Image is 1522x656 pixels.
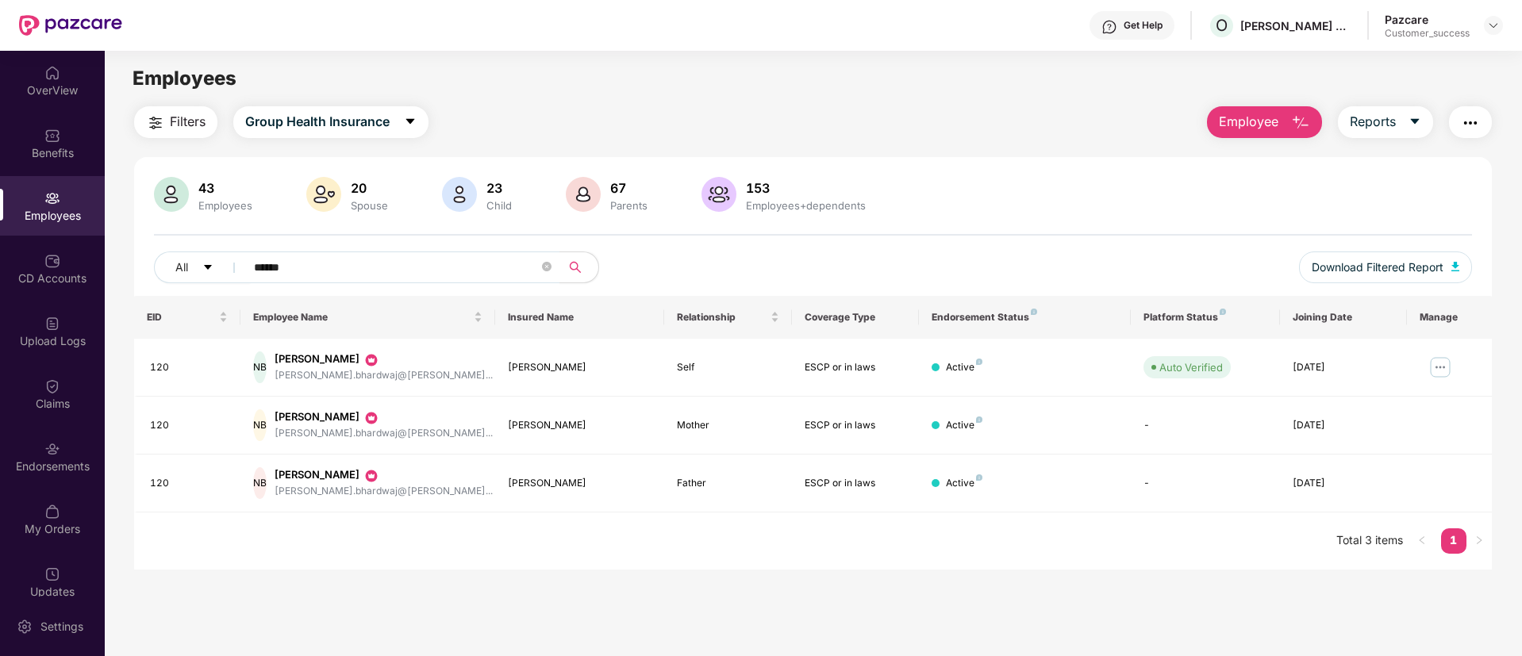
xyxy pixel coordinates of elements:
th: Coverage Type [792,296,919,339]
img: svg+xml;base64,PHN2ZyBpZD0iRW5kb3JzZW1lbnRzIiB4bWxucz0iaHR0cDovL3d3dy53My5vcmcvMjAwMC9zdmciIHdpZH... [44,441,60,457]
div: Customer_success [1385,27,1470,40]
img: svg+xml;base64,PHN2ZyBpZD0iSGVscC0zMngzMiIgeG1sbnM9Imh0dHA6Ly93d3cudzMub3JnLzIwMDAvc3ZnIiB3aWR0aD... [1101,19,1117,35]
div: 43 [195,180,256,196]
td: - [1131,397,1279,455]
span: All [175,259,188,276]
div: NB [253,467,267,499]
div: Self [677,360,778,375]
img: svg+xml;base64,PHN2ZyB4bWxucz0iaHR0cDovL3d3dy53My5vcmcvMjAwMC9zdmciIHdpZHRoPSI4IiBoZWlnaHQ9IjgiIH... [976,359,982,365]
th: Joining Date [1280,296,1407,339]
span: Employee Name [253,311,471,324]
span: left [1417,535,1427,545]
button: Reportscaret-down [1338,106,1433,138]
img: svg+xml;base64,PHN2ZyB4bWxucz0iaHR0cDovL3d3dy53My5vcmcvMjAwMC9zdmciIHhtbG5zOnhsaW5rPSJodHRwOi8vd3... [1291,113,1310,132]
img: svg+xml;base64,PHN2ZyBpZD0iRW1wbG95ZWVzIiB4bWxucz0iaHR0cDovL3d3dy53My5vcmcvMjAwMC9zdmciIHdpZHRoPS... [44,190,60,206]
td: - [1131,455,1279,512]
img: svg+xml;base64,PHN2ZyBpZD0iQ0RfQWNjb3VudHMiIGRhdGEtbmFtZT0iQ0QgQWNjb3VudHMiIHhtbG5zPSJodHRwOi8vd3... [44,253,60,269]
th: Manage [1407,296,1492,339]
button: left [1409,528,1435,554]
div: Active [946,418,982,433]
button: Group Health Insurancecaret-down [233,106,429,138]
img: svg+xml;base64,PHN2ZyB4bWxucz0iaHR0cDovL3d3dy53My5vcmcvMjAwMC9zdmciIHdpZHRoPSI4IiBoZWlnaHQ9IjgiIH... [1031,309,1037,315]
th: EID [134,296,240,339]
img: svg+xml;base64,PHN2ZyB4bWxucz0iaHR0cDovL3d3dy53My5vcmcvMjAwMC9zdmciIHdpZHRoPSIyNCIgaGVpZ2h0PSIyNC... [1461,113,1480,132]
button: Download Filtered Report [1299,251,1472,283]
img: svg+xml;base64,PHN2ZyB4bWxucz0iaHR0cDovL3d3dy53My5vcmcvMjAwMC9zdmciIHhtbG5zOnhsaW5rPSJodHRwOi8vd3... [566,177,601,212]
li: Previous Page [1409,528,1435,554]
th: Insured Name [495,296,665,339]
button: Employee [1207,106,1322,138]
div: Employees [195,199,256,212]
span: Group Health Insurance [245,112,390,132]
img: svg+xml;base64,PHN2ZyBpZD0iSG9tZSIgeG1sbnM9Imh0dHA6Ly93d3cudzMub3JnLzIwMDAvc3ZnIiB3aWR0aD0iMjAiIG... [44,65,60,81]
span: caret-down [202,262,213,274]
img: svg+xml;base64,PHN2ZyB4bWxucz0iaHR0cDovL3d3dy53My5vcmcvMjAwMC9zdmciIHhtbG5zOnhsaW5rPSJodHRwOi8vd3... [442,177,477,212]
div: Parents [607,199,651,212]
button: Filters [134,106,217,138]
img: New Pazcare Logo [19,15,122,36]
span: Download Filtered Report [1312,259,1443,276]
div: [DATE] [1293,476,1394,491]
img: svg+xml;base64,PHN2ZyB4bWxucz0iaHR0cDovL3d3dy53My5vcmcvMjAwMC9zdmciIHhtbG5zOnhsaW5rPSJodHRwOi8vd3... [306,177,341,212]
div: NB [253,409,267,441]
div: Active [946,360,982,375]
span: Employee [1219,112,1278,132]
div: [PERSON_NAME] [508,360,652,375]
div: 20 [348,180,391,196]
div: Mother [677,418,778,433]
img: svg+xml;base64,PHN2ZyB4bWxucz0iaHR0cDovL3d3dy53My5vcmcvMjAwMC9zdmciIHdpZHRoPSI4IiBoZWlnaHQ9IjgiIH... [976,474,982,481]
img: svg+xml;base64,PHN2ZyB4bWxucz0iaHR0cDovL3d3dy53My5vcmcvMjAwMC9zdmciIHdpZHRoPSIyNCIgaGVpZ2h0PSIyNC... [146,113,165,132]
div: [PERSON_NAME] [508,476,652,491]
div: 120 [150,418,228,433]
div: 153 [743,180,869,196]
div: Settings [36,619,88,635]
div: ESCP or in laws [805,476,906,491]
span: Reports [1350,112,1396,132]
img: svg+xml;base64,PHN2ZyB4bWxucz0iaHR0cDovL3d3dy53My5vcmcvMjAwMC9zdmciIHhtbG5zOnhsaW5rPSJodHRwOi8vd3... [1451,262,1459,271]
img: svg+xml;base64,PHN2ZyBpZD0iVXBsb2FkX0xvZ3MiIGRhdGEtbmFtZT0iVXBsb2FkIExvZ3MiIHhtbG5zPSJodHRwOi8vd3... [44,316,60,332]
img: svg+xml;base64,PHN2ZyB3aWR0aD0iMjAiIGhlaWdodD0iMjAiIHZpZXdCb3g9IjAgMCAyMCAyMCIgZmlsbD0ibm9uZSIgeG... [363,352,379,368]
li: Next Page [1466,528,1492,554]
span: caret-down [1409,115,1421,129]
img: svg+xml;base64,PHN2ZyB3aWR0aD0iMjAiIGhlaWdodD0iMjAiIHZpZXdCb3g9IjAgMCAyMCAyMCIgZmlsbD0ibm9uZSIgeG... [363,468,379,484]
span: right [1474,535,1484,545]
div: [PERSON_NAME] [275,351,493,367]
img: svg+xml;base64,PHN2ZyBpZD0iTXlfT3JkZXJzIiBkYXRhLW5hbWU9Ik15IE9yZGVycyIgeG1sbnM9Imh0dHA6Ly93d3cudz... [44,504,60,520]
span: close-circle [542,262,552,271]
div: Spouse [348,199,391,212]
button: right [1466,528,1492,554]
div: [PERSON_NAME].bhardwaj@[PERSON_NAME]... [275,426,493,441]
button: search [559,251,599,283]
div: ESCP or in laws [805,360,906,375]
div: Active [946,476,982,491]
span: EID [147,311,216,324]
div: [PERSON_NAME] GLOBAL INVESTMENT PLATFORM PRIVATE LIMITED [1240,18,1351,33]
img: svg+xml;base64,PHN2ZyB4bWxucz0iaHR0cDovL3d3dy53My5vcmcvMjAwMC9zdmciIHhtbG5zOnhsaW5rPSJodHRwOi8vd3... [701,177,736,212]
img: svg+xml;base64,PHN2ZyBpZD0iU2V0dGluZy0yMHgyMCIgeG1sbnM9Imh0dHA6Ly93d3cudzMub3JnLzIwMDAvc3ZnIiB3aW... [17,619,33,635]
span: caret-down [404,115,417,129]
li: Total 3 items [1336,528,1403,554]
span: Filters [170,112,206,132]
img: svg+xml;base64,PHN2ZyBpZD0iQ2xhaW0iIHhtbG5zPSJodHRwOi8vd3d3LnczLm9yZy8yMDAwL3N2ZyIgd2lkdGg9IjIwIi... [44,378,60,394]
th: Employee Name [240,296,495,339]
th: Relationship [664,296,791,339]
div: 67 [607,180,651,196]
div: Pazcare [1385,12,1470,27]
span: close-circle [542,260,552,275]
div: [DATE] [1293,360,1394,375]
span: O [1216,16,1228,35]
div: [PERSON_NAME].bhardwaj@[PERSON_NAME]... [275,484,493,499]
a: 1 [1441,528,1466,552]
img: svg+xml;base64,PHN2ZyBpZD0iQmVuZWZpdHMiIHhtbG5zPSJodHRwOi8vd3d3LnczLm9yZy8yMDAwL3N2ZyIgd2lkdGg9Ij... [44,128,60,144]
img: svg+xml;base64,PHN2ZyBpZD0iVXBkYXRlZCIgeG1sbnM9Imh0dHA6Ly93d3cudzMub3JnLzIwMDAvc3ZnIiB3aWR0aD0iMj... [44,566,60,582]
div: 23 [483,180,515,196]
img: svg+xml;base64,PHN2ZyB4bWxucz0iaHR0cDovL3d3dy53My5vcmcvMjAwMC9zdmciIHhtbG5zOnhsaW5rPSJodHRwOi8vd3... [154,177,189,212]
span: Relationship [677,311,767,324]
div: Auto Verified [1159,359,1223,375]
div: Employees+dependents [743,199,869,212]
div: Endorsement Status [932,311,1118,324]
div: ESCP or in laws [805,418,906,433]
div: [PERSON_NAME] [508,418,652,433]
div: Father [677,476,778,491]
div: Get Help [1124,19,1163,32]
